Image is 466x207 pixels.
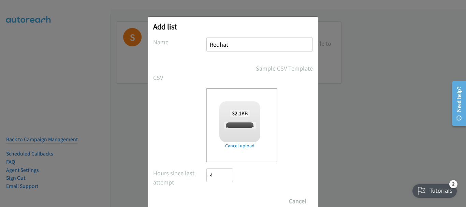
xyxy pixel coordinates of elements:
[446,76,466,131] iframe: Resource Center
[230,110,250,117] span: KB
[219,142,260,149] a: Cancel upload
[232,110,242,117] strong: 32.1
[256,64,313,73] a: Sample CSV Template
[408,177,461,202] iframe: Checklist
[153,168,206,187] label: Hours since last attempt
[153,73,206,82] label: CSV
[153,38,206,47] label: Name
[224,122,343,129] span: [PERSON_NAME] + Red Hat-JG - 8505 CY25Q3 - AAP - TAL SG.csv
[153,22,313,31] h2: Add list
